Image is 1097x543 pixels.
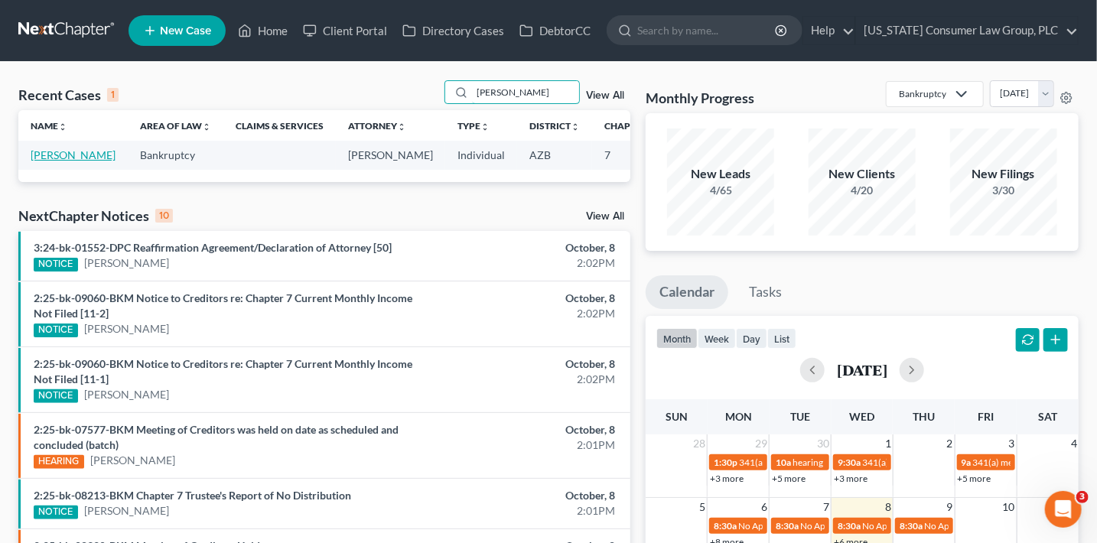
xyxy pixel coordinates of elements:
a: Area of Lawunfold_more [140,120,211,132]
div: October, 8 [431,356,615,372]
a: Client Portal [295,17,395,44]
div: October, 8 [431,488,615,503]
a: [PERSON_NAME] [84,503,169,519]
input: Search by name... [637,16,777,44]
td: AZB [517,141,592,169]
div: 1 [107,88,119,102]
span: 5 [698,498,707,516]
a: 2:25-bk-09060-BKM Notice to Creditors re: Chapter 7 Current Monthly Income Not Filed [11-1] [34,357,412,385]
span: 9 [946,498,955,516]
span: 8:30a [776,520,799,532]
span: 28 [692,434,707,453]
span: Mon [725,410,752,423]
span: 4 [1069,434,1079,453]
span: Thu [913,410,935,423]
span: Sat [1038,410,1057,423]
i: unfold_more [58,122,67,132]
span: 9a [962,457,972,468]
a: 2:25-bk-09060-BKM Notice to Creditors re: Chapter 7 Current Monthly Income Not Filed [11-2] [34,291,412,320]
span: 7 [822,498,831,516]
div: October, 8 [431,291,615,306]
span: 8:30a [900,520,923,532]
a: [PERSON_NAME] [84,387,169,402]
button: day [736,328,767,349]
td: Individual [445,141,517,169]
a: Attorneyunfold_more [348,120,406,132]
a: Nameunfold_more [31,120,67,132]
td: 7 [592,141,669,169]
a: 3:24-bk-01552-DPC Reaffirmation Agreement/Declaration of Attorney [50] [34,241,392,254]
span: No Appointments [800,520,871,532]
div: 2:01PM [431,503,615,519]
a: [PERSON_NAME] [31,148,116,161]
div: October, 8 [431,240,615,255]
span: Sun [666,410,688,423]
a: Home [230,17,295,44]
span: No Appointments [924,520,995,532]
a: Tasks [735,275,796,309]
div: 2:02PM [431,306,615,321]
a: [PERSON_NAME] [84,255,169,271]
h2: [DATE] [837,362,887,378]
a: +5 more [772,473,806,484]
div: New Clients [809,165,916,183]
a: [PERSON_NAME] [84,321,169,337]
span: No Appointments [862,520,933,532]
span: 2 [946,434,955,453]
h3: Monthly Progress [646,89,754,107]
div: 3/30 [950,183,1057,198]
a: [US_STATE] Consumer Law Group, PLC [856,17,1078,44]
div: New Leads [667,165,774,183]
span: 8:30a [838,520,861,532]
a: Directory Cases [395,17,512,44]
a: Typeunfold_more [457,120,490,132]
a: 2:25-bk-07577-BKM Meeting of Creditors was held on date as scheduled and concluded (batch) [34,423,399,451]
div: 2:02PM [431,372,615,387]
a: [PERSON_NAME] [90,453,175,468]
div: 2:01PM [431,437,615,453]
a: +5 more [958,473,991,484]
div: NOTICE [34,389,78,403]
span: 1:30p [714,457,737,468]
div: 4/65 [667,183,774,198]
th: Claims & Services [223,110,336,141]
i: unfold_more [202,122,211,132]
span: Wed [850,410,875,423]
span: 10 [1001,498,1017,516]
div: 2:02PM [431,255,615,271]
span: 10a [776,457,791,468]
div: 10 [155,209,173,223]
div: NOTICE [34,258,78,271]
a: Chapterunfold_more [604,120,656,132]
div: NOTICE [34,506,78,519]
i: unfold_more [480,122,490,132]
td: [PERSON_NAME] [336,141,445,169]
div: Recent Cases [18,86,119,104]
span: 1 [884,434,893,453]
span: 341(a) meeting for [PERSON_NAME] & [PERSON_NAME] [862,457,1091,468]
a: Calendar [646,275,728,309]
span: 29 [754,434,769,453]
a: Districtunfold_more [529,120,580,132]
div: HEARING [34,455,84,469]
td: Bankruptcy [128,141,223,169]
div: October, 8 [431,422,615,437]
span: Fri [978,410,994,423]
a: 2:25-bk-08213-BKM Chapter 7 Trustee's Report of No Distribution [34,489,351,502]
a: +3 more [834,473,868,484]
div: NOTICE [34,324,78,337]
iframe: Intercom live chat [1045,491,1082,528]
div: New Filings [950,165,1057,183]
i: unfold_more [397,122,406,132]
button: list [767,328,796,349]
span: 341(a) meeting for [PERSON_NAME] [739,457,887,468]
input: Search by name... [472,81,579,103]
span: hearing for [PERSON_NAME] [793,457,910,468]
span: 3 [1076,491,1089,503]
button: week [698,328,736,349]
i: unfold_more [571,122,580,132]
button: month [656,328,698,349]
span: 30 [815,434,831,453]
span: Tue [790,410,810,423]
span: 9:30a [838,457,861,468]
